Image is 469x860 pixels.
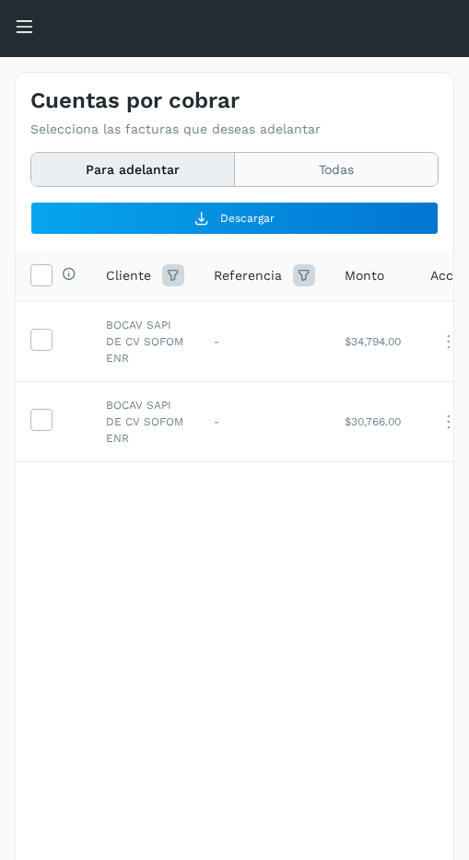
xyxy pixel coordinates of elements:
[30,122,321,137] p: Selecciona las facturas que deseas adelantar
[330,302,416,382] td: $34,794.00
[91,382,199,462] td: BOCAV SAPI DE CV SOFOM ENR
[199,382,330,462] td: -
[345,266,384,285] span: Monto
[31,153,235,187] button: Para adelantar
[30,87,240,114] h4: Cuentas por cobrar
[91,302,199,382] td: BOCAV SAPI DE CV SOFOM ENR
[106,266,151,285] span: Cliente
[220,210,275,227] span: Descargar
[214,266,282,285] span: Referencia
[330,382,416,462] td: $30,766.00
[235,153,438,187] button: Todas
[199,302,330,382] td: -
[30,202,439,235] button: Descargar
